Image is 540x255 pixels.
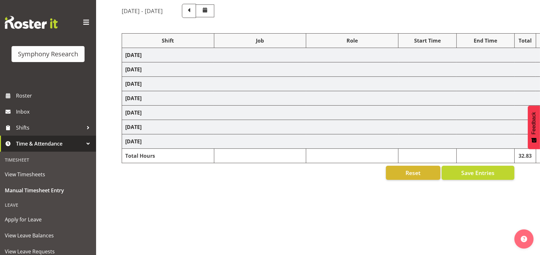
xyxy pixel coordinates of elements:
div: Start Time [402,37,453,44]
span: Save Entries [461,169,495,177]
div: End Time [460,37,511,44]
a: View Leave Balances [2,227,94,243]
button: Save Entries [442,166,514,180]
img: Rosterit website logo [5,16,58,29]
span: Manual Timesheet Entry [5,186,91,195]
div: Timesheet [2,153,94,166]
a: View Timesheets [2,166,94,182]
div: Job [217,37,303,44]
span: Feedback [531,112,537,134]
div: Symphony Research [18,49,78,59]
img: help-xxl-2.png [521,236,527,242]
div: Shift [125,37,211,44]
span: Apply for Leave [5,215,91,224]
span: Reset [405,169,421,177]
td: 32.83 [515,149,536,163]
span: View Leave Balances [5,231,91,240]
button: Reset [386,166,440,180]
span: Time & Attendance [16,139,83,148]
span: Roster [16,91,93,100]
span: View Timesheets [5,170,91,179]
div: Leave [2,198,94,211]
a: Apply for Leave [2,211,94,227]
td: Total Hours [122,149,214,163]
span: Shifts [16,123,83,132]
div: Role [309,37,395,44]
div: Total [518,37,533,44]
h5: [DATE] - [DATE] [122,7,163,14]
button: Feedback - Show survey [528,106,540,149]
a: Manual Timesheet Entry [2,182,94,198]
span: Inbox [16,107,93,116]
